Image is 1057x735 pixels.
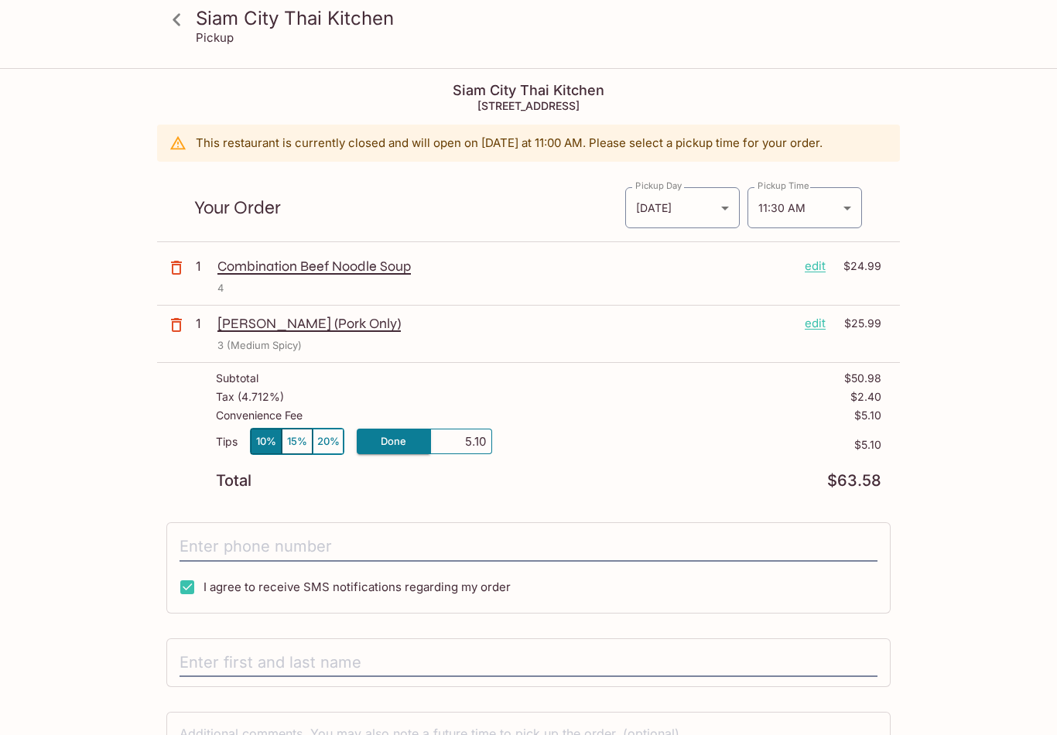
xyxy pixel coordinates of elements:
h4: Siam City Thai Kitchen [157,82,900,99]
p: This restaurant is currently closed and will open on [DATE] at 11:00 AM . Please select a pickup ... [196,135,823,150]
h5: [STREET_ADDRESS] [157,99,900,112]
div: [DATE] [625,187,740,228]
p: edit [805,258,826,275]
p: 1 [196,258,211,275]
label: Pickup Time [758,179,809,192]
p: Subtotal [216,372,258,385]
p: $24.99 [835,258,881,275]
h3: Siam City Thai Kitchen [196,6,888,30]
p: Tips [216,436,238,448]
p: $63.58 [827,473,881,488]
p: Total [216,473,251,488]
p: Combination Beef Noodle Soup [217,258,792,275]
button: Done [357,429,430,454]
p: Pickup [196,30,234,45]
button: 15% [282,429,313,454]
p: $5.10 [854,409,881,422]
div: 11:30 AM [747,187,862,228]
p: 4 [217,281,224,296]
p: 3 (Medium Spicy) [217,338,302,353]
p: [PERSON_NAME] (Pork Only) [217,315,792,332]
p: 1 [196,315,211,332]
button: 20% [313,429,344,454]
p: $5.10 [492,439,881,451]
p: Convenience Fee [216,409,303,422]
label: Pickup Day [635,179,682,192]
p: $50.98 [844,372,881,385]
input: Enter phone number [180,532,877,562]
p: $2.40 [850,391,881,403]
p: edit [805,315,826,332]
p: Tax ( 4.712% ) [216,391,284,403]
p: Your Order [194,200,624,215]
p: $25.99 [835,315,881,332]
button: 10% [251,429,282,454]
span: I agree to receive SMS notifications regarding my order [204,579,511,594]
input: Enter first and last name [180,648,877,678]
